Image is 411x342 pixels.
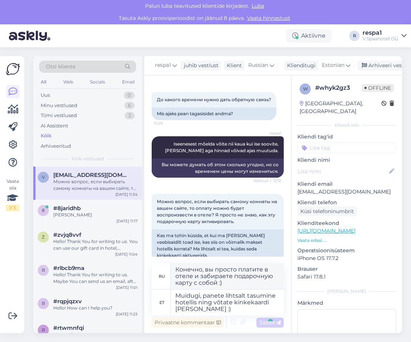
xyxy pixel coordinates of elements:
img: Askly Logo [6,62,20,76]
span: r [42,327,45,333]
p: Märkmed [297,299,396,307]
div: Kliendi info [297,122,396,129]
div: Minu vestlused [41,102,77,109]
span: Nähtud ✓ 12:51 [254,178,282,184]
span: Estonian [322,61,344,69]
div: [DATE] 11:34 [115,192,138,197]
div: [PERSON_NAME] [297,288,396,295]
span: #rtwmnfqi [53,325,84,331]
span: r [42,267,45,273]
span: #rqpjqzxv [53,298,82,305]
div: Tiimi vestlused [41,112,77,119]
div: respa1 [363,30,398,36]
span: z [42,234,45,240]
span: Iseenesest mõelda võite nii kaua kui ise soovite, [PERSON_NAME] aga hinnad võivad ajas muutuda. [165,141,280,153]
a: [URL][DOMAIN_NAME] [297,228,356,234]
span: respa1 [254,130,282,136]
p: Klienditeekond [297,219,396,227]
a: Vaata hinnastust [245,15,293,21]
div: Hello! Thank You for writing to us. Maybe You can send us an email, after that I can send it to o... [53,271,138,285]
a: respa1V Spaahotell OÜ [363,30,407,42]
input: Lisa nimi [298,167,388,175]
div: Hyva päiva! [53,331,138,338]
div: Kas ma tohin küsida, et kui ma [PERSON_NAME] veebisaidilt toad ise, kas siis on võimalik makset h... [152,229,284,262]
span: Luba [249,3,266,9]
span: 8 [42,208,45,213]
div: Aktiivne [286,29,331,42]
span: #zvjq8vvf [53,232,81,238]
p: iPhone OS 17.7.2 [297,254,396,262]
div: Можно вопрос, если выбирать самому комнаты на вашем сайте, то оплату можно будет воспроизвести в ... [53,178,138,192]
div: [DATE] 11:04 [115,252,138,257]
p: Safari 17.8.1 [297,273,396,281]
p: Brauser [297,265,396,273]
div: # whyk2gz3 [315,83,361,92]
div: [PERSON_NAME] [53,212,138,218]
p: Vaata edasi ... [297,237,396,244]
div: AI Assistent [41,122,68,130]
div: Klienditugi [284,62,316,69]
span: viorikakugal@mail.ru [53,172,130,178]
div: Email [121,77,136,87]
span: r [42,301,45,306]
div: R [349,31,360,41]
div: [DATE] 11:23 [116,311,138,317]
div: Hello! How can I help you? [53,305,138,311]
div: [DATE] 11:01 [116,285,138,290]
div: Klient [224,62,242,69]
p: Kliendi nimi [297,156,396,164]
p: Kliendi telefon [297,199,396,206]
span: #8jaridhb [53,205,81,212]
span: Kõik vestlused [72,155,104,162]
div: All [39,77,48,87]
div: Web [62,77,75,87]
p: [EMAIL_ADDRESS][DOMAIN_NAME] [297,188,396,196]
div: V Spaahotell OÜ [363,36,398,42]
span: respa1 [155,61,171,69]
div: Vaata siia [6,178,19,211]
div: Socials [88,77,107,87]
div: Küsi telefoninumbrit [297,206,357,216]
span: #rlbcb9ma [53,265,84,271]
p: Kliendi tag'id [297,133,396,141]
input: Lisa tag [297,142,396,153]
div: juhib vestlust [181,62,219,69]
p: Operatsioonisüsteem [297,247,396,254]
span: 12:28 [154,120,182,126]
p: Kliendi email [297,180,396,188]
div: [GEOGRAPHIC_DATA], [GEOGRAPHIC_DATA] [300,100,381,115]
div: [DATE] 11:17 [117,218,138,224]
span: v [42,174,45,180]
div: Вы можете думать об этом сколько угодно, но со временем цены могут измениться. [152,158,284,178]
span: Можно вопрос, если выбирать самому комнаты на вашем сайте, то оплату можно будет воспроизвести в ... [157,199,278,224]
div: Kõik [41,132,51,140]
div: Arhiveeritud [41,143,71,150]
div: 2 [125,112,135,119]
span: Russian [248,61,268,69]
div: Hello! Thank You for writing to us. You can use our gift card in hotel, restaurant, cafe and even... [53,238,138,252]
div: Uus [41,92,50,99]
div: 0 [124,92,135,99]
span: w [303,86,308,92]
div: Mis ajaks pean tagasisidet andma? [152,107,276,120]
span: Offline [361,84,394,92]
div: 6 [124,102,135,109]
span: До какого времени нужно дать обратную связь? [157,97,271,102]
span: Otsi kliente [46,63,75,71]
div: 1 / 3 [6,205,19,211]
